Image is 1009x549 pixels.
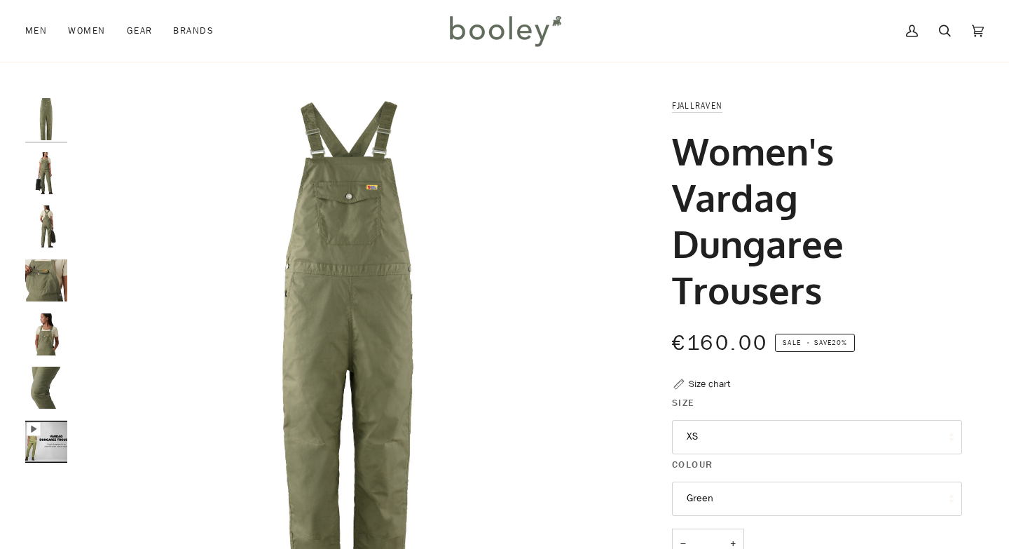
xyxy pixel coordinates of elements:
span: Brands [173,24,214,38]
span: 20% [832,337,847,348]
span: €160.00 [672,329,769,358]
span: Women [68,24,105,38]
span: Colour [672,457,713,472]
button: Green [672,482,962,516]
span: Gear [127,24,153,38]
img: Fjallraven Women's Vardag Dungaree Trousers Green - Booley Galway [25,313,67,355]
img: Fjallraven Women's Vardag Dungaree Trousers Green - Booley Galway [25,98,67,140]
span: Save [775,334,855,352]
img: Booley [444,11,566,51]
div: Size chart [689,377,730,391]
em: • [803,337,814,348]
a: Fjallraven [672,100,723,111]
img: Women's Vardag Dungaree Trousers [25,421,67,463]
img: Fjallraven Women's Vardag Dungaree Trousers Green - Booley Galway [25,205,67,248]
button: XS [672,420,962,454]
span: Men [25,24,47,38]
span: Sale [783,337,800,348]
img: Fjallraven Women's Vardag Dungaree Trousers Green - Booley Galway [25,367,67,409]
span: Size [672,395,695,410]
h1: Women's Vardag Dungaree Trousers [672,128,952,313]
img: Fjallraven Women's Vardag Dungaree Trousers Green - Booley Galway [25,259,67,301]
img: Fjallraven Women's Vardag Dungaree Trousers Green - Booley Galway [25,152,67,194]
